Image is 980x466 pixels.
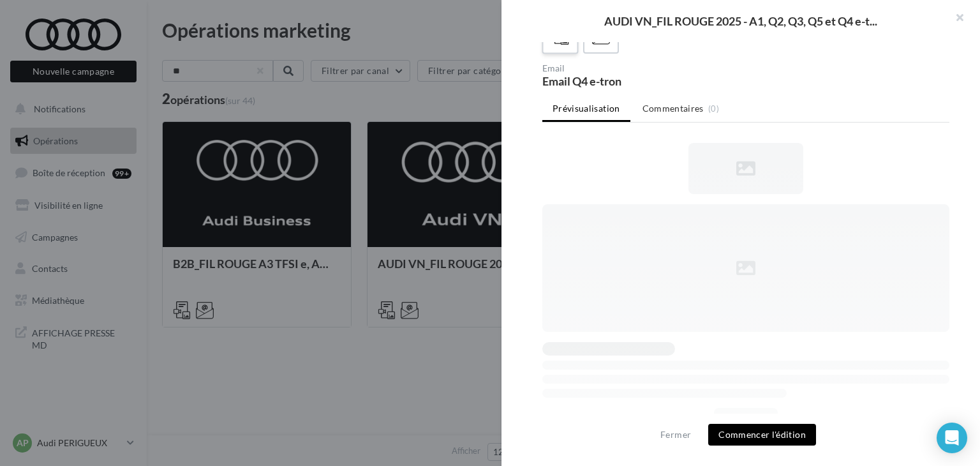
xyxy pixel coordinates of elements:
[542,64,741,73] div: Email
[604,15,877,27] span: AUDI VN_FIL ROUGE 2025 - A1, Q2, Q3, Q5 et Q4 e-t...
[708,424,816,446] button: Commencer l'édition
[642,102,704,115] span: Commentaires
[655,427,696,442] button: Fermer
[542,75,741,87] div: Email Q4 e-tron
[708,103,719,114] span: (0)
[937,423,967,453] div: Open Intercom Messenger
